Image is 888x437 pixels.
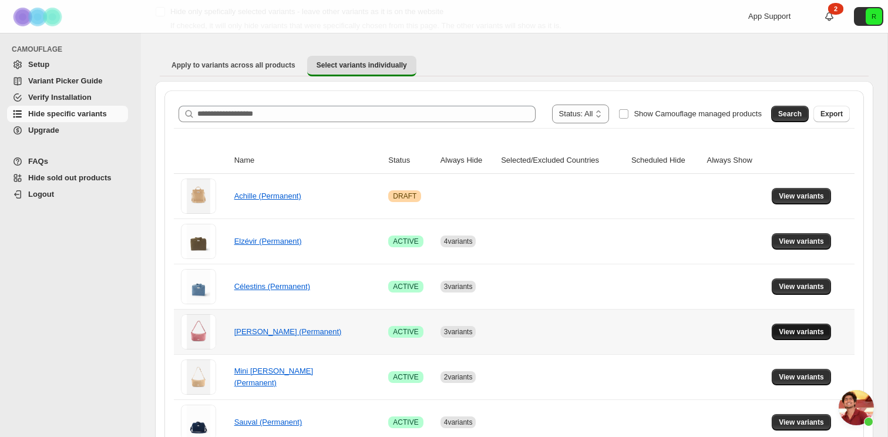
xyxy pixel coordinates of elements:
span: Select variants individually [317,60,407,70]
a: Upgrade [7,122,128,139]
button: View variants [772,414,831,431]
span: Upgrade [28,126,59,135]
span: Hide sold out products [28,173,112,182]
div: 2 [828,3,843,15]
span: 3 variants [444,328,473,336]
span: ACTIVE [393,237,418,246]
span: Export [820,109,843,119]
span: App Support [748,12,791,21]
span: Verify Installation [28,93,92,102]
div: Ouvrir le chat [839,390,874,425]
button: Avatar with initials R [854,7,883,26]
a: Hide sold out products [7,170,128,186]
a: Verify Installation [7,89,128,106]
span: View variants [779,327,824,337]
th: Always Show [703,147,768,174]
span: FAQs [28,157,48,166]
span: View variants [779,237,824,246]
th: Name [231,147,385,174]
button: View variants [772,233,831,250]
span: ACTIVE [393,327,418,337]
span: CAMOUFLAGE [12,45,133,54]
span: ACTIVE [393,282,418,291]
button: Apply to variants across all products [162,56,305,75]
a: Achille (Permanent) [234,191,301,200]
span: Logout [28,190,54,199]
img: Camouflage [9,1,68,33]
a: Célestins (Permanent) [234,282,310,291]
button: Select variants individually [307,56,416,76]
button: View variants [772,369,831,385]
span: View variants [779,191,824,201]
button: Search [771,106,809,122]
span: 3 variants [444,283,473,291]
span: 2 variants [444,373,473,381]
a: Elzévir (Permanent) [234,237,302,246]
span: ACTIVE [393,418,418,427]
button: View variants [772,324,831,340]
th: Always Hide [437,147,497,174]
a: 2 [823,11,835,22]
a: [PERSON_NAME] (Permanent) [234,327,342,336]
span: Apply to variants across all products [171,60,295,70]
th: Scheduled Hide [628,147,704,174]
button: View variants [772,188,831,204]
a: Variant Picker Guide [7,73,128,89]
span: View variants [779,282,824,291]
button: Export [813,106,850,122]
span: 4 variants [444,237,473,246]
a: Hide specific variants [7,106,128,122]
a: Sauval (Permanent) [234,418,302,426]
th: Selected/Excluded Countries [497,147,628,174]
span: View variants [779,418,824,427]
span: Show Camouflage managed products [634,109,762,118]
span: Search [778,109,802,119]
a: Setup [7,56,128,73]
button: View variants [772,278,831,295]
span: View variants [779,372,824,382]
span: Setup [28,60,49,69]
span: DRAFT [393,191,416,201]
span: 4 variants [444,418,473,426]
a: FAQs [7,153,128,170]
span: Avatar with initials R [866,8,882,25]
a: Mini [PERSON_NAME] (Permanent) [234,367,313,387]
span: ACTIVE [393,372,418,382]
span: Hide specific variants [28,109,107,118]
text: R [872,13,876,20]
th: Status [385,147,436,174]
a: Logout [7,186,128,203]
span: Variant Picker Guide [28,76,102,85]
